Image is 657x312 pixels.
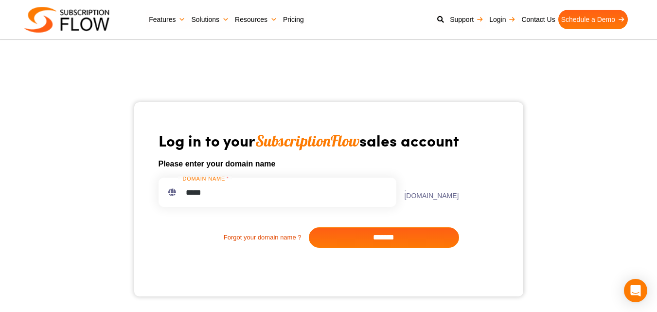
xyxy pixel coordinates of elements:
[624,279,647,302] div: Open Intercom Messenger
[280,10,307,29] a: Pricing
[159,130,459,150] h1: Log in to your sales account
[159,233,309,242] a: Forgot your domain name ?
[486,10,518,29] a: Login
[232,10,280,29] a: Resources
[558,10,628,29] a: Schedule a Demo
[447,10,486,29] a: Support
[24,7,109,33] img: Subscriptionflow
[518,10,558,29] a: Contact Us
[159,158,459,170] h6: Please enter your domain name
[255,131,359,150] span: SubscriptionFlow
[188,10,232,29] a: Solutions
[146,10,188,29] a: Features
[396,185,459,199] label: .[DOMAIN_NAME]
